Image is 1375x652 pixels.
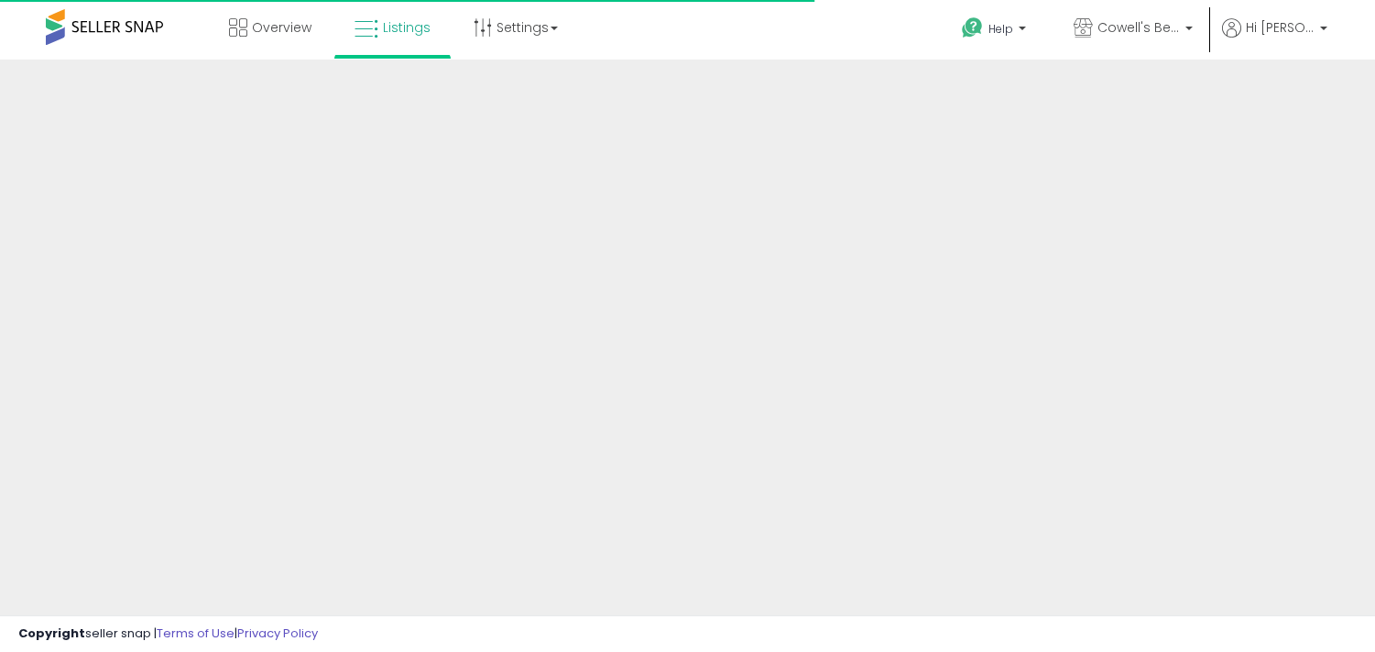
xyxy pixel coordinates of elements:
[18,625,318,643] div: seller snap | |
[1097,18,1180,37] span: Cowell's Beach N' Bikini [GEOGRAPHIC_DATA]
[18,625,85,642] strong: Copyright
[383,18,431,37] span: Listings
[157,625,235,642] a: Terms of Use
[1246,18,1315,37] span: Hi [PERSON_NAME]
[1222,18,1327,60] a: Hi [PERSON_NAME]
[961,16,984,39] i: Get Help
[947,3,1044,60] a: Help
[988,21,1013,37] span: Help
[237,625,318,642] a: Privacy Policy
[252,18,311,37] span: Overview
